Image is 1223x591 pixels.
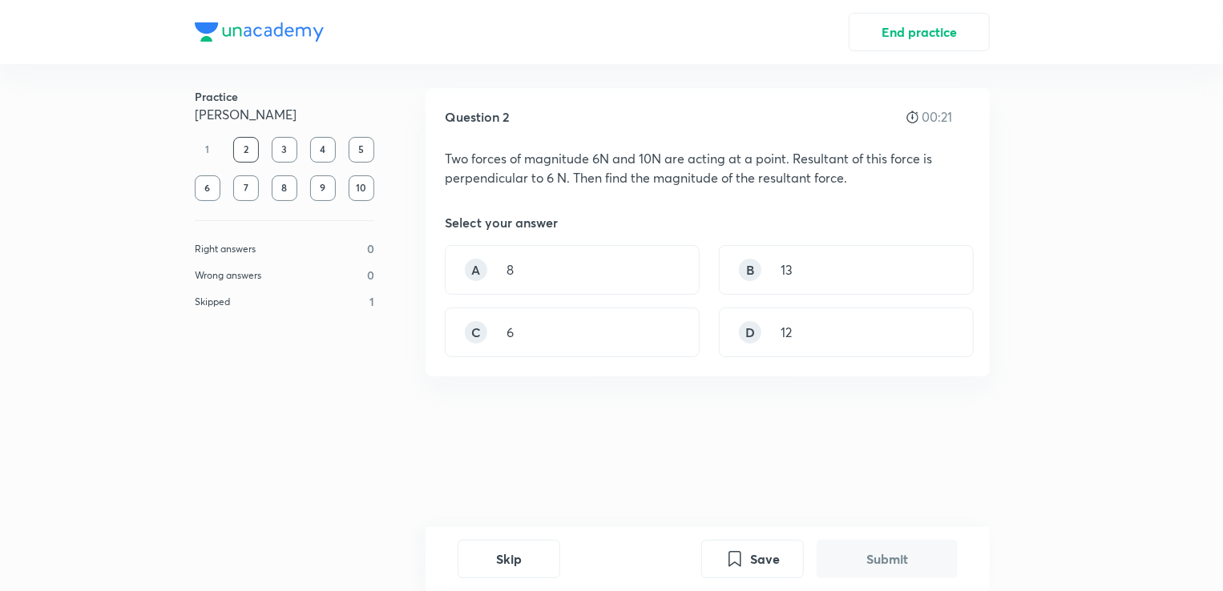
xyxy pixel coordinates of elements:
img: Company Logo [195,22,324,42]
p: 6 [507,323,514,342]
h5: Question 2 [445,107,510,127]
div: 4 [310,137,336,163]
div: D [739,321,761,344]
button: Submit [817,540,958,578]
p: 13 [781,260,793,279]
div: B [739,259,761,281]
button: Skip [458,540,560,578]
div: 00:21 [906,110,971,124]
div: C [465,321,487,344]
button: End practice [849,13,990,51]
div: 8 [272,175,297,201]
div: 9 [310,175,336,201]
h6: Practice [195,88,374,105]
div: 7 [233,175,259,201]
h5: [PERSON_NAME] [195,105,374,124]
div: 6 [195,175,220,201]
p: 0 [367,240,374,257]
div: 1 [195,137,220,163]
p: Two forces of magnitude 6N and 10N are acting at a point. Resultant of this force is perpendicula... [445,149,971,187]
div: 3 [272,137,297,163]
h5: Select your answer [445,213,558,232]
div: 5 [349,137,374,163]
p: Skipped [195,295,230,309]
div: 2 [233,137,259,163]
div: A [465,259,487,281]
button: Save [701,540,804,578]
p: Wrong answers [195,268,261,283]
p: Right answers [195,242,256,256]
p: 1 [369,293,374,310]
p: 8 [507,260,514,279]
div: 10 [349,175,374,201]
p: 12 [781,323,792,342]
p: 0 [367,267,374,283]
img: stopwatch icon [906,111,918,123]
